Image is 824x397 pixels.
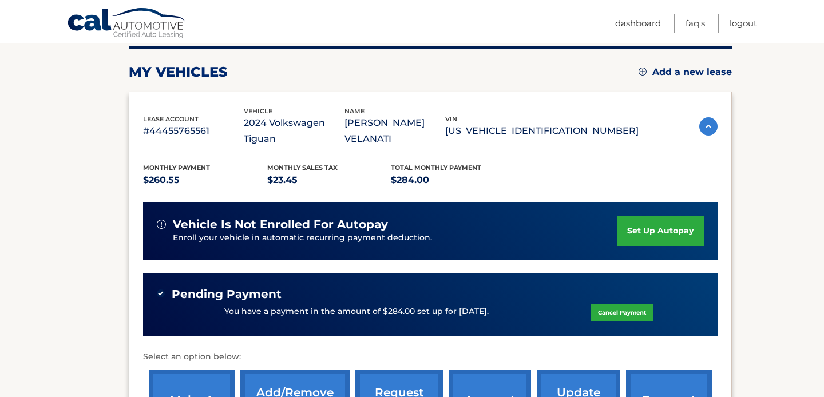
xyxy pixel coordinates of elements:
[686,14,705,33] a: FAQ's
[267,172,391,188] p: $23.45
[445,123,639,139] p: [US_VEHICLE_IDENTIFICATION_NUMBER]
[344,107,365,115] span: name
[617,216,704,246] a: set up autopay
[267,164,338,172] span: Monthly sales Tax
[591,304,653,321] a: Cancel Payment
[143,123,244,139] p: #44455765561
[129,63,228,81] h2: my vehicles
[67,7,187,41] a: Cal Automotive
[244,115,344,147] p: 2024 Volkswagen Tiguan
[445,115,457,123] span: vin
[143,164,210,172] span: Monthly Payment
[143,172,267,188] p: $260.55
[730,14,757,33] a: Logout
[244,107,272,115] span: vehicle
[157,289,165,297] img: check-green.svg
[639,66,732,78] a: Add a new lease
[615,14,661,33] a: Dashboard
[173,217,388,232] span: vehicle is not enrolled for autopay
[344,115,445,147] p: [PERSON_NAME] VELANATI
[143,350,718,364] p: Select an option below:
[391,164,481,172] span: Total Monthly Payment
[639,68,647,76] img: add.svg
[699,117,718,136] img: accordion-active.svg
[143,115,199,123] span: lease account
[172,287,282,301] span: Pending Payment
[157,220,166,229] img: alert-white.svg
[173,232,617,244] p: Enroll your vehicle in automatic recurring payment deduction.
[391,172,515,188] p: $284.00
[224,305,489,318] p: You have a payment in the amount of $284.00 set up for [DATE].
